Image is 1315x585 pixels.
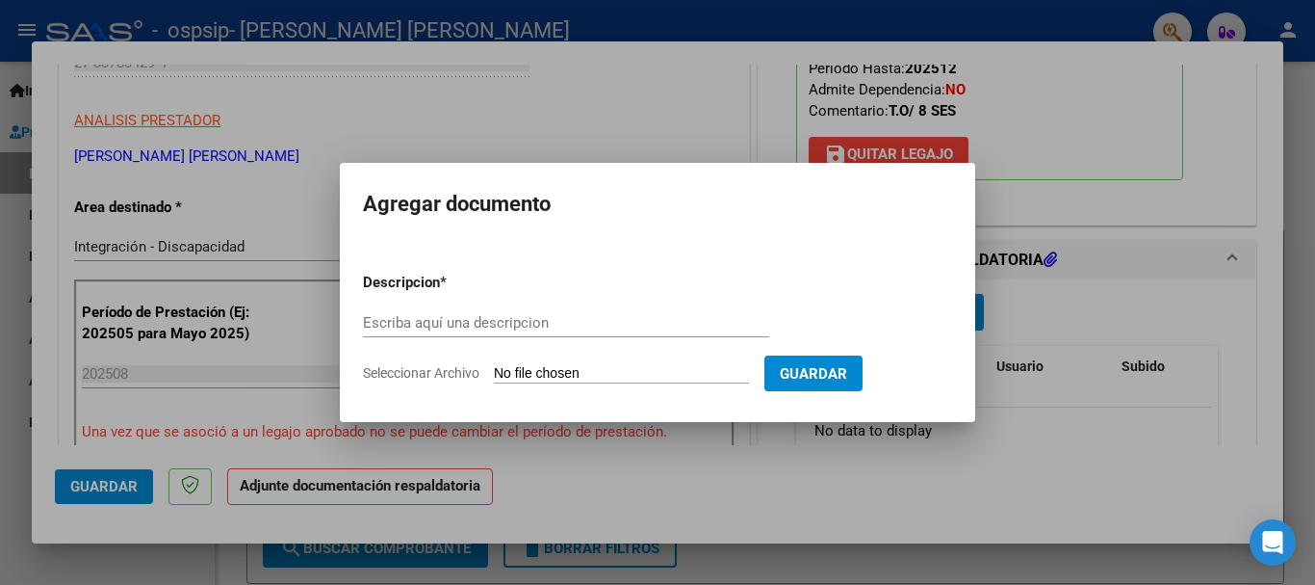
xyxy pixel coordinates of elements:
[764,356,863,391] button: Guardar
[363,186,952,223] h2: Agregar documento
[1250,519,1296,566] div: Open Intercom Messenger
[363,365,479,381] span: Seleccionar Archivo
[780,365,847,383] span: Guardar
[363,272,540,294] p: Descripcion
